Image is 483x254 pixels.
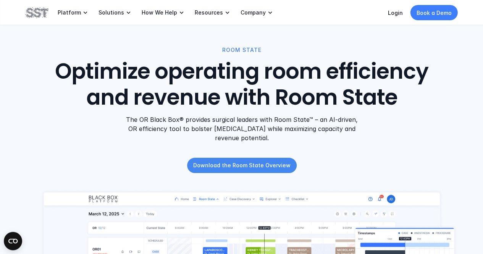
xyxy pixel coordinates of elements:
button: Open CMP widget [4,232,22,250]
p: Platform [58,9,81,16]
p: Resources [195,9,223,16]
p: The OR Black Box® provides surgical leaders with Room State™ – an AI-driven, OR efficiency tool t... [125,115,358,142]
p: Download the Room State Overview [193,161,290,169]
p: Solutions [99,9,124,16]
p: How We Help [142,9,177,16]
h1: Optimize operating room efficiency and revenue with Room State [47,59,436,110]
img: SST logo [26,6,48,19]
a: Login [388,10,403,16]
p: Book a Demo [417,9,452,17]
a: Book a Demo [410,5,458,20]
p: ROOM STATE [222,46,261,54]
p: Company [241,9,266,16]
a: Download the Room State Overview [187,158,296,173]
